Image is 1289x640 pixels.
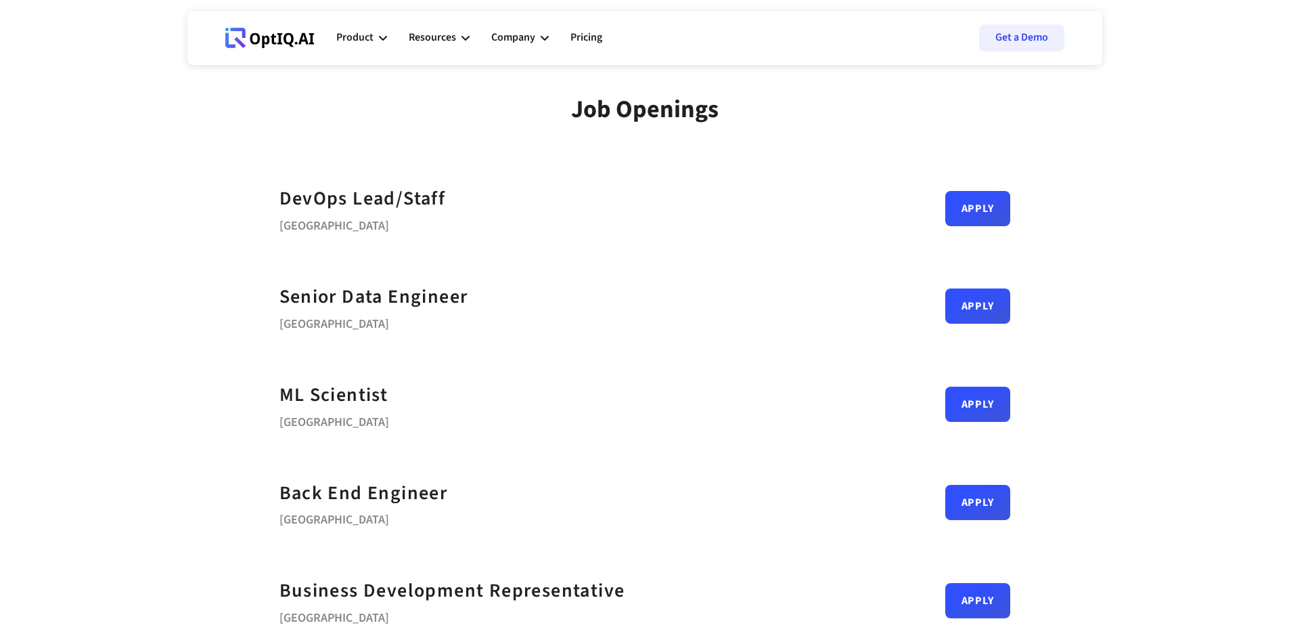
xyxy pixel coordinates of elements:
[225,47,226,48] div: Webflow Homepage
[279,508,448,527] div: [GEOGRAPHIC_DATA]
[336,18,387,58] div: Product
[979,24,1064,51] a: Get a Demo
[279,380,388,410] a: ML Scientist
[336,28,374,47] div: Product
[279,312,468,331] div: [GEOGRAPHIC_DATA]
[279,184,446,214] a: DevOps Lead/Staff
[279,214,446,233] div: [GEOGRAPHIC_DATA]
[279,576,625,606] a: Business Development Representative
[279,606,625,625] div: [GEOGRAPHIC_DATA]
[945,485,1010,520] a: Apply
[945,387,1010,422] a: Apply
[279,478,448,509] a: Back End Engineer
[279,282,468,312] a: Senior Data Engineer
[491,28,535,47] div: Company
[279,410,389,429] div: [GEOGRAPHIC_DATA]
[409,28,456,47] div: Resources
[945,583,1010,618] a: Apply
[570,18,602,58] a: Pricing
[409,18,470,58] div: Resources
[571,95,719,124] div: Job Openings
[945,289,1010,324] a: Apply
[491,18,549,58] div: Company
[225,18,315,58] a: Webflow Homepage
[945,191,1010,226] a: Apply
